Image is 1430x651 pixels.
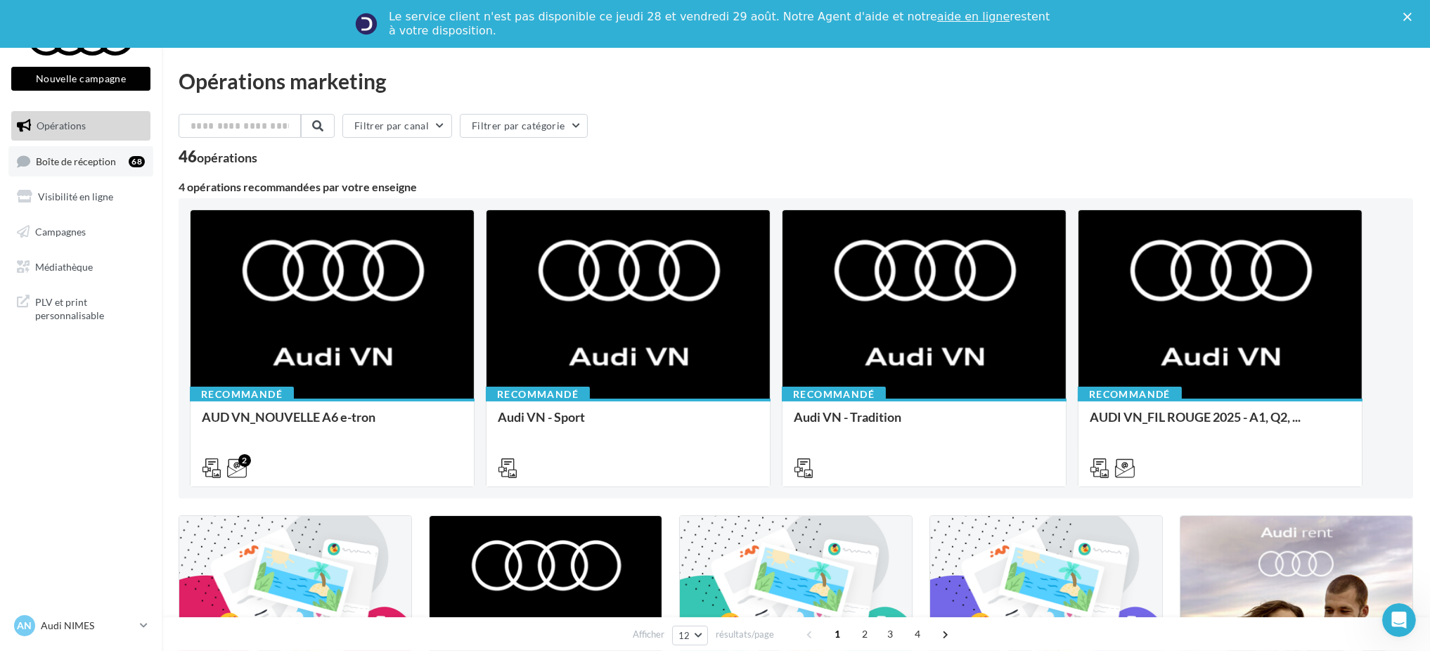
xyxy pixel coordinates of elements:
button: Filtrer par catégorie [460,114,588,138]
button: 12 [672,626,708,645]
span: 12 [678,630,690,641]
div: Opérations marketing [179,70,1413,91]
a: PLV et print personnalisable [8,287,153,328]
iframe: Intercom live chat [1382,603,1416,637]
div: Recommandé [486,387,590,402]
span: Opérations [37,120,86,131]
div: Recommandé [1078,387,1182,402]
span: Audi VN - Tradition [794,409,901,425]
span: Audi VN - Sport [498,409,585,425]
p: Audi NIMES [41,619,134,633]
span: Campagnes [35,226,86,238]
span: 1 [826,623,849,645]
div: Le service client n'est pas disponible ce jeudi 28 et vendredi 29 août. Notre Agent d'aide et not... [389,10,1052,38]
div: 2 [238,454,251,467]
a: aide en ligne [937,10,1010,23]
span: Afficher [633,628,664,641]
img: Profile image for Service-Client [355,13,378,35]
span: AUD VN_NOUVELLE A6 e-tron [202,409,375,425]
span: Visibilité en ligne [38,191,113,202]
a: Campagnes [8,217,153,247]
a: Médiathèque [8,252,153,282]
span: 4 [906,623,929,645]
span: 3 [879,623,901,645]
div: opérations [197,151,257,164]
span: 2 [854,623,876,645]
span: Médiathèque [35,260,93,272]
button: Nouvelle campagne [11,67,150,91]
div: 46 [179,149,257,165]
div: Recommandé [782,387,886,402]
span: Boîte de réception [36,155,116,167]
span: AUDI VN_FIL ROUGE 2025 - A1, Q2, ... [1090,409,1301,425]
div: 68 [129,156,145,167]
span: PLV et print personnalisable [35,292,145,323]
button: Filtrer par canal [342,114,452,138]
span: AN [18,619,32,633]
a: Visibilité en ligne [8,182,153,212]
a: Boîte de réception68 [8,146,153,176]
a: AN Audi NIMES [11,612,150,639]
span: résultats/page [716,628,774,641]
div: Fermer [1403,13,1417,21]
div: 4 opérations recommandées par votre enseigne [179,181,1413,193]
div: Recommandé [190,387,294,402]
a: Opérations [8,111,153,141]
